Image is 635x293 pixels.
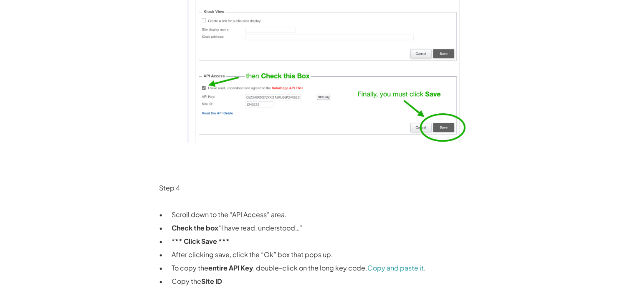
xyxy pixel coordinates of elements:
p: To copy the , double-click on the long key code. . [172,261,476,275]
strong: entire API Key [208,263,253,272]
a: Copy and paste it [367,263,424,272]
p: Copy the [172,275,476,288]
p: Scroll down to the “API Access” area. [172,208,476,221]
p: Step 4 [159,181,476,195]
p: After clicking save, click the “Ok” box that pops up. [172,248,476,261]
strong: Site ID [201,277,222,285]
p: “I have read, understood…” [172,221,476,235]
strong: Check the box [172,223,218,232]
